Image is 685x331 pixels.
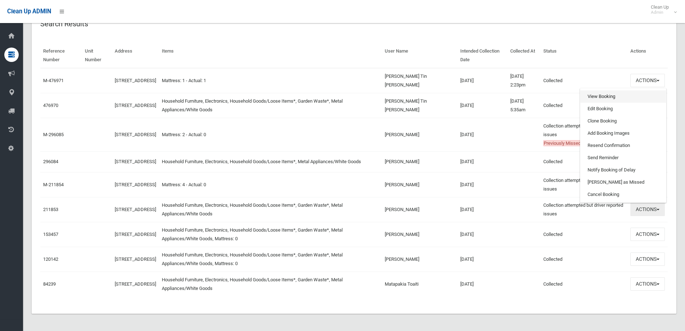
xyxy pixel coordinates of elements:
a: Resend Confirmation [580,139,666,152]
td: [DATE] [457,93,507,118]
td: [PERSON_NAME] Tin [PERSON_NAME] [382,93,457,118]
a: [STREET_ADDRESS] [115,132,156,137]
td: Collected [540,93,627,118]
a: 120142 [43,256,58,262]
td: Mattress: 4 - Actual: 0 [159,172,382,197]
span: Clean Up ADMIN [7,8,51,15]
th: Address [112,43,159,68]
td: Household Furniture, Electronics, Household Goods/Loose Items*, Garden Waste*, Metal Appliances/W... [159,93,382,118]
td: Household Furniture, Electronics, Household Goods/Loose Items*, Garden Waste*, Metal Appliances/W... [159,272,382,296]
span: Previously Missed [543,140,581,146]
button: Actions [630,252,665,266]
a: 476970 [43,103,58,108]
a: Clone Booking [580,115,666,127]
td: Matapakia Toaiti [382,272,457,296]
a: 153457 [43,232,58,237]
td: Household Furniture, Electronics, Household Goods/Loose Items*, Garden Waste*, Metal Appliances/W... [159,197,382,222]
span: Clean Up [647,4,676,15]
td: Collected [540,222,627,247]
th: Intended Collection Date [457,43,507,68]
td: [DATE] [457,222,507,247]
a: [STREET_ADDRESS] [115,256,156,262]
a: 84239 [43,281,56,287]
td: [DATE] [457,172,507,197]
td: [PERSON_NAME] [382,172,457,197]
th: User Name [382,43,457,68]
th: Status [540,43,627,68]
button: Actions [630,203,665,216]
header: Search Results [32,17,97,31]
button: Actions [630,277,665,291]
td: Collection attempted but driver reported issues [540,172,627,197]
td: Collected [540,272,627,296]
td: [PERSON_NAME] [382,151,457,172]
td: [DATE] 5:35am [507,93,541,118]
a: M-211854 [43,182,64,187]
a: Add Booking Images [580,127,666,139]
a: [STREET_ADDRESS] [115,78,156,83]
td: Mattress: 2 - Actual: 0 [159,118,382,151]
td: Collected [540,247,627,272]
td: Collection attempted but driver reported issues [540,118,627,151]
td: Collected [540,68,627,93]
a: Send Reminder [580,152,666,164]
a: M-296085 [43,132,64,137]
a: [STREET_ADDRESS] [115,103,156,108]
td: Collected [540,151,627,172]
button: Actions [630,228,665,241]
td: Household Furniture, Electronics, Household Goods/Loose Items*, Metal Appliances/White Goods [159,151,382,172]
td: Household Furniture, Electronics, Household Goods/Loose Items*, Garden Waste*, Metal Appliances/W... [159,222,382,247]
td: [PERSON_NAME] [382,247,457,272]
td: [DATE] [457,272,507,296]
button: Actions [630,74,665,87]
td: [DATE] 2:23pm [507,68,541,93]
a: [PERSON_NAME] as Missed [580,176,666,188]
a: [STREET_ADDRESS] [115,281,156,287]
a: Cancel Booking [580,188,666,201]
td: [DATE] [457,197,507,222]
td: Mattress: 1 - Actual: 1 [159,68,382,93]
td: [DATE] [457,151,507,172]
td: [DATE] [457,118,507,151]
td: [PERSON_NAME] [382,118,457,151]
td: [DATE] [457,247,507,272]
a: [STREET_ADDRESS] [115,159,156,164]
a: Edit Booking [580,103,666,115]
a: [STREET_ADDRESS] [115,182,156,187]
th: Items [159,43,382,68]
th: Actions [627,43,668,68]
td: Collection attempted but driver reported issues [540,197,627,222]
a: Notify Booking of Delay [580,164,666,176]
a: View Booking [580,90,666,103]
td: [PERSON_NAME] [382,197,457,222]
a: [STREET_ADDRESS] [115,207,156,212]
th: Reference Number [40,43,82,68]
th: Unit Number [82,43,112,68]
th: Collected At [507,43,541,68]
a: [STREET_ADDRESS] [115,232,156,237]
td: [DATE] [457,68,507,93]
small: Admin [651,10,669,15]
a: 211853 [43,207,58,212]
a: M-476971 [43,78,64,83]
td: [PERSON_NAME] Tin [PERSON_NAME] [382,68,457,93]
td: Household Furniture, Electronics, Household Goods/Loose Items*, Garden Waste*, Metal Appliances/W... [159,247,382,272]
a: 296084 [43,159,58,164]
td: [PERSON_NAME] [382,222,457,247]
